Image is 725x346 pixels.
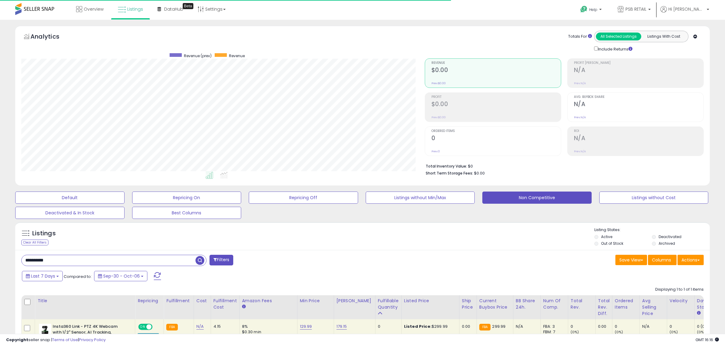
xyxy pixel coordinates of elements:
h2: $0.00 [431,67,561,75]
h5: Listings [32,229,56,238]
p: Listing States: [594,227,710,233]
span: Hi [PERSON_NAME] [668,6,705,12]
span: Profit [431,95,561,99]
small: (0%) [571,330,579,334]
div: Total Rev. Diff. [598,298,610,317]
span: PSB RETAIL [625,6,646,12]
a: Hi [PERSON_NAME] [660,6,709,20]
div: 0 [378,324,397,329]
div: Fulfillment Cost [213,298,237,310]
small: Prev: $0.00 [431,116,446,119]
h2: N/A [574,67,703,75]
div: Title [37,298,132,304]
small: Prev: $0.00 [431,81,446,85]
span: 2025-10-14 16:16 GMT [695,337,719,343]
span: Ordered Items [431,130,561,133]
span: Help [589,7,597,12]
h2: $0.00 [431,101,561,109]
div: Cost [196,298,208,304]
button: Sep-30 - Oct-06 [94,271,147,281]
div: Min Price [300,298,331,304]
small: Prev: N/A [574,150,586,153]
small: Days In Stock. [697,310,701,316]
span: Listings [127,6,143,12]
div: FBM: 7 [543,329,563,335]
label: Deactivated [659,234,681,239]
div: 4.15 [213,324,235,329]
div: Current Buybox Price [479,298,511,310]
label: Out of Stock [601,241,623,246]
div: 0.00 [598,324,607,329]
button: Filters [209,255,233,265]
button: Non Competitive [482,192,592,204]
span: Columns [652,257,671,263]
div: Fulfillment [166,298,191,304]
span: ROI [574,130,703,133]
img: 31zKY06+GoL._SL40_.jpg [39,324,51,336]
span: OFF [152,324,161,330]
button: Listings without Cost [599,192,709,204]
span: Revenue [431,61,561,65]
h2: N/A [574,101,703,109]
div: Days In Stock [697,298,719,310]
a: 179.15 [336,324,347,330]
button: Repricing Off [249,192,358,204]
small: FBA [479,324,491,330]
label: Archived [659,241,675,246]
small: Prev: 0 [431,150,440,153]
div: Ship Price [462,298,474,310]
div: Include Returns [590,45,640,52]
div: Fulfillable Quantity [378,298,399,310]
div: [PERSON_NAME] [336,298,373,304]
button: Save View [615,255,647,265]
button: Best Columns [132,207,241,219]
label: Active [601,234,612,239]
small: Prev: N/A [574,81,586,85]
div: Tooltip anchor [183,3,193,9]
span: $0.00 [474,170,485,176]
b: Total Inventory Value: [426,164,467,169]
div: 8% [242,324,293,329]
small: (0%) [615,330,623,334]
div: Total Rev. [571,298,593,310]
h2: 0 [431,135,561,143]
span: Last 7 Days [31,273,55,279]
a: Help [575,1,608,20]
b: Listed Price: [404,324,432,329]
div: $299.99 [404,324,455,329]
div: seller snap | | [6,337,106,343]
div: Ordered Items [615,298,637,310]
i: Get Help [580,5,588,13]
h5: Analytics [30,32,71,42]
div: Num of Comp. [543,298,565,310]
b: Short Term Storage Fees: [426,171,473,176]
button: All Selected Listings [596,33,641,40]
button: Last 7 Days [22,271,63,281]
div: N/A [642,324,662,329]
li: $0 [426,162,699,169]
a: Privacy Policy [79,337,106,343]
a: N/A [196,324,204,330]
div: Repricing [138,298,161,304]
div: N/A [516,324,536,329]
div: $0.30 min [242,329,293,335]
div: 0 [571,324,595,329]
a: 129.99 [300,324,312,330]
button: Deactivated & In Stock [15,207,125,219]
span: Revenue [229,53,245,58]
small: (0%) [670,330,678,334]
div: 0 [615,324,639,329]
span: Overview [84,6,104,12]
div: Listed Price [404,298,457,304]
div: 0.00 [462,324,472,329]
small: (0%) [697,330,706,334]
div: Displaying 1 to 1 of 1 items [655,287,704,292]
div: Amazon Fees [242,298,295,304]
span: Compared to: [64,274,92,279]
div: BB Share 24h. [516,298,538,310]
strong: Copyright [6,337,28,343]
small: Amazon Fees. [242,304,246,310]
div: FBA: 3 [543,324,563,329]
div: Totals For [568,34,592,40]
span: Profit [PERSON_NAME] [574,61,703,65]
